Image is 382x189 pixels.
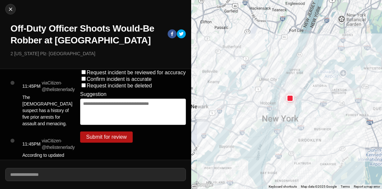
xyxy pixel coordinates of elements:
[42,137,75,151] p: via Citizen · @ thelistenerlady
[354,185,380,188] a: Report a map error
[168,29,177,40] button: facebook
[87,76,151,82] label: Confirm incident is accurate
[22,94,75,127] p: The [DEMOGRAPHIC_DATA] suspect has a history of five prior arrests for assault and menacing.
[341,185,350,188] a: Terms (opens in new tab)
[80,131,133,143] button: Submit for review
[11,50,186,57] p: 2 [US_STATE] Plz · [GEOGRAPHIC_DATA]
[269,184,297,189] button: Keyboard shortcuts
[22,83,40,89] p: 11:45PM
[7,6,14,12] img: cancel
[193,180,214,189] img: Google
[87,83,152,88] label: Request incident be deleted
[42,80,75,93] p: via Citizen · @ thelistenerlady
[80,91,106,97] label: Suggestion
[22,141,40,147] p: 11:45PM
[5,4,16,14] button: cancel
[87,70,186,75] label: Request incident be reviewed for accuracy
[193,180,214,189] a: Open this area in Google Maps (opens a new window)
[177,29,186,40] button: twitter
[11,23,162,46] h1: Off-Duty Officer Shoots Would-Be Robber at [GEOGRAPHIC_DATA]
[301,185,337,188] span: Map data ©2025 Google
